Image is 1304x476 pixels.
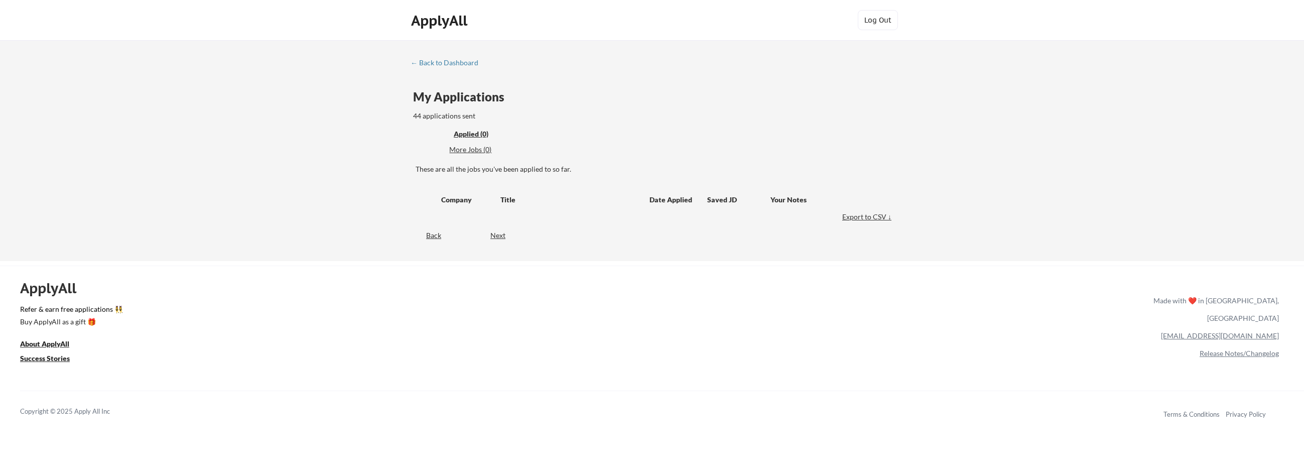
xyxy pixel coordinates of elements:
div: ← Back to Dashboard [411,59,486,66]
div: Copyright © 2025 Apply All Inc [20,407,136,417]
a: Privacy Policy [1226,410,1266,418]
div: Applied (0) [454,129,519,139]
div: Company [441,195,491,205]
div: Date Applied [649,195,694,205]
div: These are all the jobs you've been applied to so far. [416,164,894,174]
u: Success Stories [20,354,70,363]
div: Saved JD [707,190,770,208]
div: Back [411,230,441,241]
div: Made with ❤️ in [GEOGRAPHIC_DATA], [GEOGRAPHIC_DATA] [1149,292,1279,327]
a: [EMAIL_ADDRESS][DOMAIN_NAME] [1161,331,1279,340]
a: Terms & Conditions [1163,410,1220,418]
div: Buy ApplyAll as a gift 🎁 [20,318,120,325]
div: More Jobs (0) [449,145,523,155]
div: Your Notes [770,195,885,205]
div: Title [500,195,640,205]
a: Success Stories [20,353,83,366]
div: Next [490,230,517,241]
div: My Applications [413,91,512,103]
div: These are all the jobs you've been applied to so far. [454,129,519,140]
a: ← Back to Dashboard [411,59,486,69]
a: Release Notes/Changelog [1200,349,1279,358]
a: Refer & earn free applications 👯‍♀️ [20,306,944,316]
div: ApplyAll [411,12,470,29]
button: Log Out [858,10,898,30]
div: Export to CSV ↓ [842,212,894,222]
div: These are job applications we think you'd be a good fit for, but couldn't apply you to automatica... [449,145,523,155]
a: About ApplyAll [20,338,83,351]
div: 44 applications sent [413,111,607,121]
a: Buy ApplyAll as a gift 🎁 [20,316,120,329]
u: About ApplyAll [20,339,69,348]
div: ApplyAll [20,280,88,297]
